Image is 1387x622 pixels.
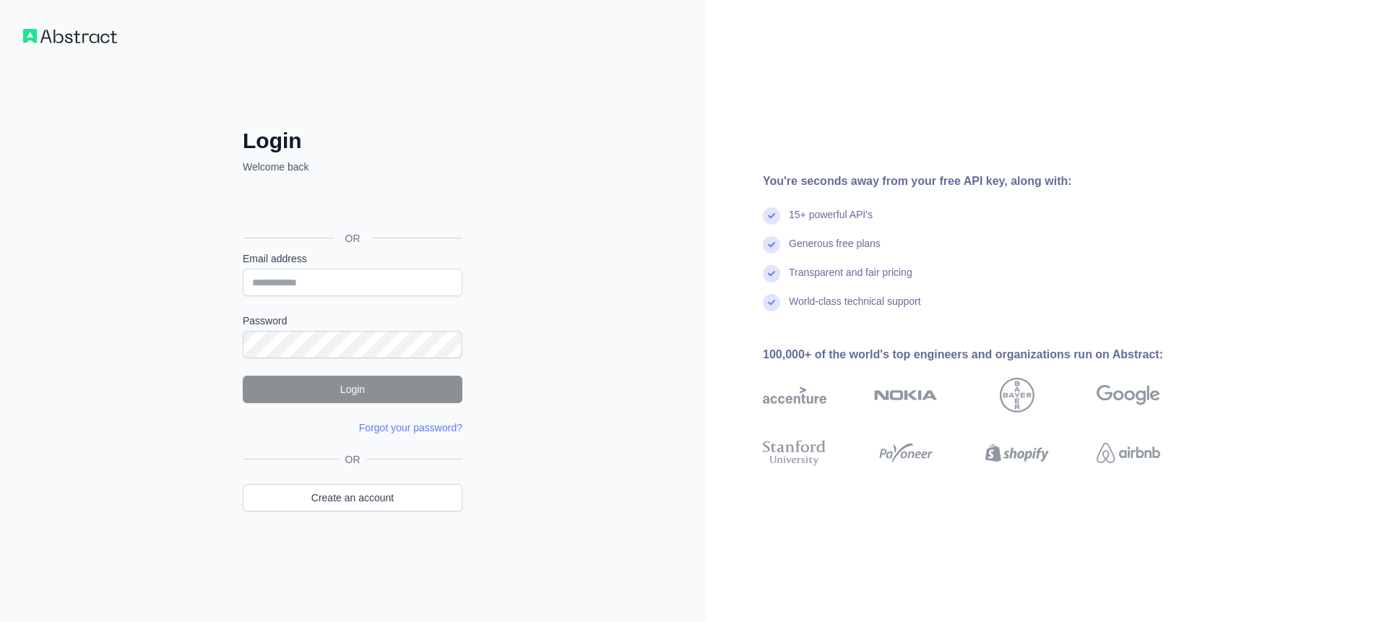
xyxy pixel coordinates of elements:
div: Transparent and fair pricing [789,265,912,294]
button: Login [243,376,462,403]
img: stanford university [763,437,826,469]
div: Generous free plans [789,236,881,265]
div: World-class technical support [789,294,921,323]
img: airbnb [1097,437,1160,469]
a: Create an account [243,484,462,511]
span: OR [340,452,366,467]
img: nokia [874,378,938,412]
div: 15+ powerful API's [789,207,873,236]
div: 100,000+ of the world's top engineers and organizations run on Abstract: [763,346,1206,363]
img: google [1097,378,1160,412]
img: shopify [985,437,1049,469]
img: check mark [763,265,780,282]
div: You're seconds away from your free API key, along with: [763,173,1206,190]
img: payoneer [874,437,938,469]
iframe: Sign in with Google Button [236,190,467,222]
img: Workflow [23,29,117,43]
label: Password [243,314,462,328]
h2: Login [243,128,462,154]
label: Email address [243,251,462,266]
img: check mark [763,207,780,225]
img: accenture [763,378,826,412]
img: check mark [763,294,780,311]
span: OR [334,231,372,246]
a: Forgot your password? [359,422,462,433]
img: check mark [763,236,780,254]
img: bayer [1000,378,1034,412]
p: Welcome back [243,160,462,174]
